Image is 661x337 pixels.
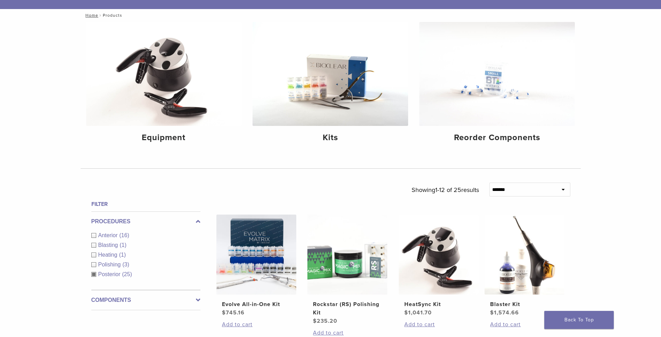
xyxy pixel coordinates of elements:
label: Components [91,296,200,304]
h4: Kits [258,131,403,144]
span: (1) [119,242,126,248]
span: Anterior [98,232,119,238]
img: HeatSync Kit [399,215,479,295]
h2: Rockstar (RS) Polishing Kit [313,300,382,317]
img: Rockstar (RS) Polishing Kit [307,215,387,295]
bdi: 745.16 [222,309,245,316]
h4: Equipment [92,131,236,144]
a: Blaster KitBlaster Kit $1,574.66 [484,215,565,317]
a: Reorder Components [419,22,575,149]
h2: HeatSync Kit [404,300,473,308]
a: Add to cart: “Blaster Kit” [490,320,559,329]
a: Back To Top [544,311,614,329]
a: Rockstar (RS) Polishing KitRockstar (RS) Polishing Kit $235.20 [307,215,388,325]
span: (25) [122,271,132,277]
span: / [98,14,103,17]
span: (16) [119,232,129,238]
a: Equipment [86,22,242,149]
a: Home [83,13,98,18]
bdi: 1,574.66 [490,309,519,316]
bdi: 1,041.70 [404,309,432,316]
img: Evolve All-in-One Kit [216,215,296,295]
span: $ [404,309,408,316]
a: Evolve All-in-One KitEvolve All-in-One Kit $745.16 [216,215,297,317]
span: Blasting [98,242,120,248]
p: Showing results [412,183,479,197]
span: $ [490,309,494,316]
span: Polishing [98,262,123,267]
img: Kits [253,22,408,126]
h2: Evolve All-in-One Kit [222,300,291,308]
span: Heating [98,252,119,258]
h4: Filter [91,200,200,208]
label: Procedures [91,217,200,226]
a: Add to cart: “HeatSync Kit” [404,320,473,329]
h4: Reorder Components [425,131,569,144]
img: Reorder Components [419,22,575,126]
img: Equipment [86,22,242,126]
h2: Blaster Kit [490,300,559,308]
span: 1-12 of 25 [435,186,461,194]
img: Blaster Kit [485,215,564,295]
span: $ [313,318,317,324]
span: (3) [122,262,129,267]
span: $ [222,309,226,316]
a: Add to cart: “Evolve All-in-One Kit” [222,320,291,329]
nav: Products [81,9,581,22]
span: Posterior [98,271,122,277]
span: (1) [119,252,126,258]
bdi: 235.20 [313,318,337,324]
a: Kits [253,22,408,149]
a: HeatSync KitHeatSync Kit $1,041.70 [398,215,479,317]
a: Add to cart: “Rockstar (RS) Polishing Kit” [313,329,382,337]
